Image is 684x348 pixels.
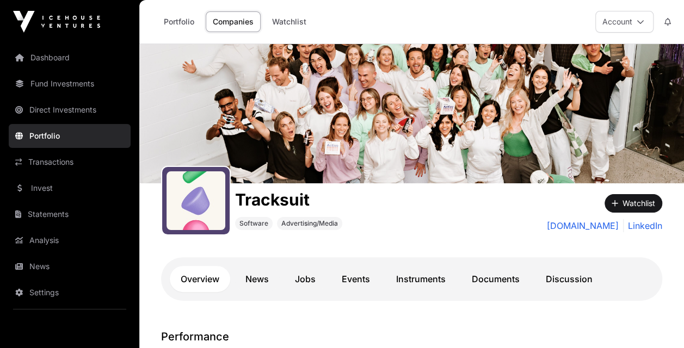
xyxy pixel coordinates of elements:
p: Performance [161,329,662,344]
a: Portfolio [9,124,131,148]
a: Transactions [9,150,131,174]
a: Portfolio [157,11,201,32]
h1: Tracksuit [235,190,342,209]
nav: Tabs [170,266,654,292]
a: Direct Investments [9,98,131,122]
a: Discussion [535,266,603,292]
a: News [9,254,131,278]
a: LinkedIn [623,219,662,232]
a: Statements [9,202,131,226]
a: News [235,266,280,292]
a: [DOMAIN_NAME] [547,219,619,232]
a: Jobs [284,266,326,292]
a: Events [331,266,381,292]
a: Settings [9,281,131,304]
a: Overview [170,266,230,292]
a: Dashboard [9,46,131,70]
iframe: Chat Widget [630,296,684,348]
img: Tracksuit [139,44,684,183]
a: Fund Investments [9,72,131,96]
a: Watchlist [265,11,313,32]
button: Account [595,11,654,33]
button: Watchlist [605,194,662,213]
a: Documents [461,266,531,292]
a: Companies [206,11,261,32]
a: Invest [9,176,131,200]
img: Icehouse Ventures Logo [13,11,100,33]
span: Software [239,219,268,228]
span: Advertising/Media [281,219,338,228]
a: Instruments [385,266,457,292]
img: gotracksuit_logo.jpeg [167,171,225,230]
a: Analysis [9,228,131,252]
